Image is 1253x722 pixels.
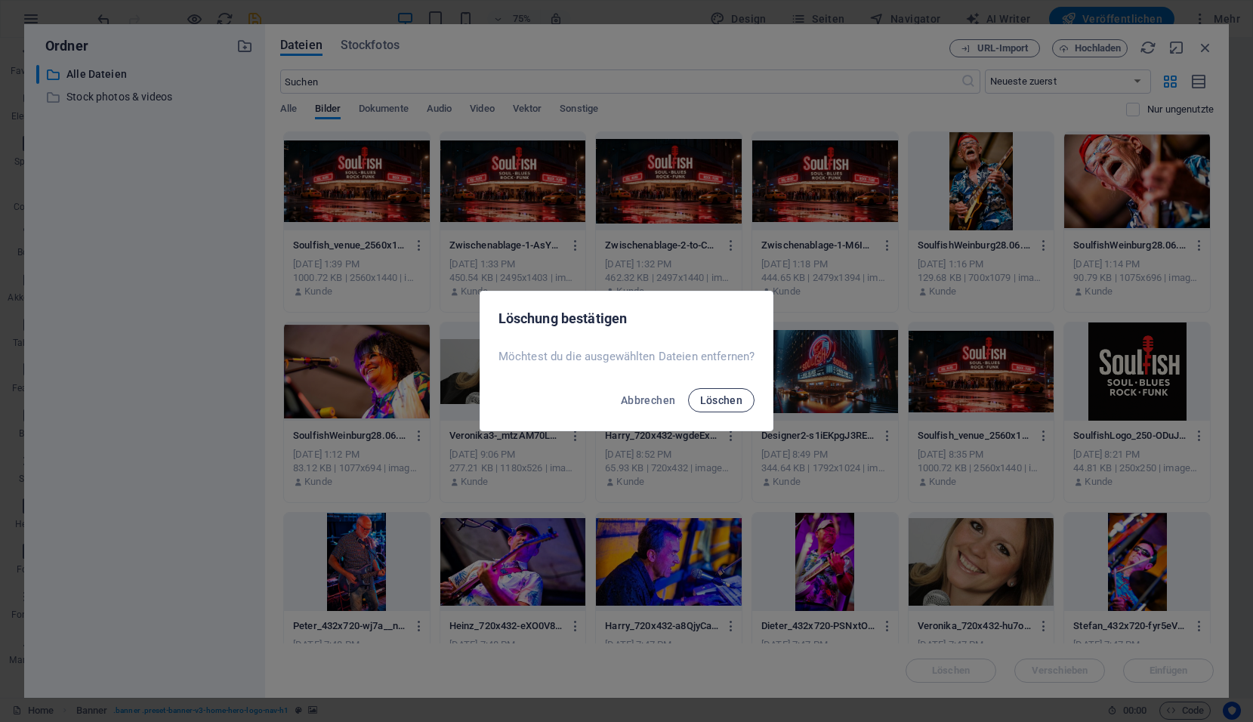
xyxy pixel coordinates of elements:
[700,394,743,406] span: Löschen
[621,394,676,406] span: Abbrechen
[615,388,682,412] button: Abbrechen
[498,349,755,364] p: Möchtest du die ausgewählten Dateien entfernen?
[688,388,755,412] button: Löschen
[498,310,755,328] h2: Löschung bestätigen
